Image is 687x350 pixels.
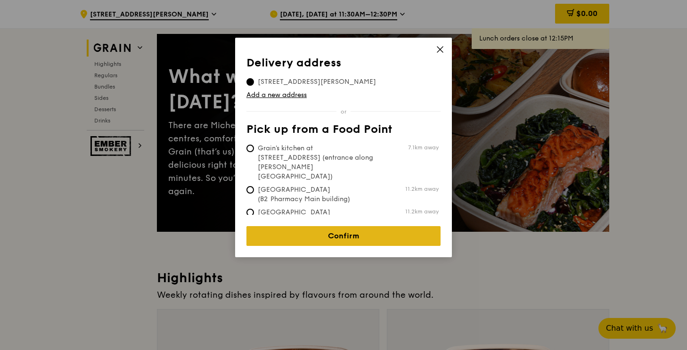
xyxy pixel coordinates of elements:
input: [GEOGRAPHIC_DATA] (B2 Pharmacy Main building)11.2km away [246,186,254,194]
span: 7.1km away [408,144,439,151]
a: Add a new address [246,90,441,100]
input: [GEOGRAPHIC_DATA] (Level 1 [PERSON_NAME] block drop-off point)11.2km away [246,209,254,216]
th: Pick up from a Food Point [246,123,441,140]
span: [STREET_ADDRESS][PERSON_NAME] [246,77,387,87]
span: [GEOGRAPHIC_DATA] (B2 Pharmacy Main building) [246,185,387,204]
span: Grain's kitchen at [STREET_ADDRESS] (entrance along [PERSON_NAME][GEOGRAPHIC_DATA]) [246,144,387,181]
th: Delivery address [246,57,441,73]
span: 11.2km away [405,185,439,193]
input: Grain's kitchen at [STREET_ADDRESS] (entrance along [PERSON_NAME][GEOGRAPHIC_DATA])7.1km away [246,145,254,152]
span: 11.2km away [405,208,439,215]
span: [GEOGRAPHIC_DATA] (Level 1 [PERSON_NAME] block drop-off point) [246,208,387,236]
input: [STREET_ADDRESS][PERSON_NAME] [246,78,254,86]
a: Confirm [246,226,441,246]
